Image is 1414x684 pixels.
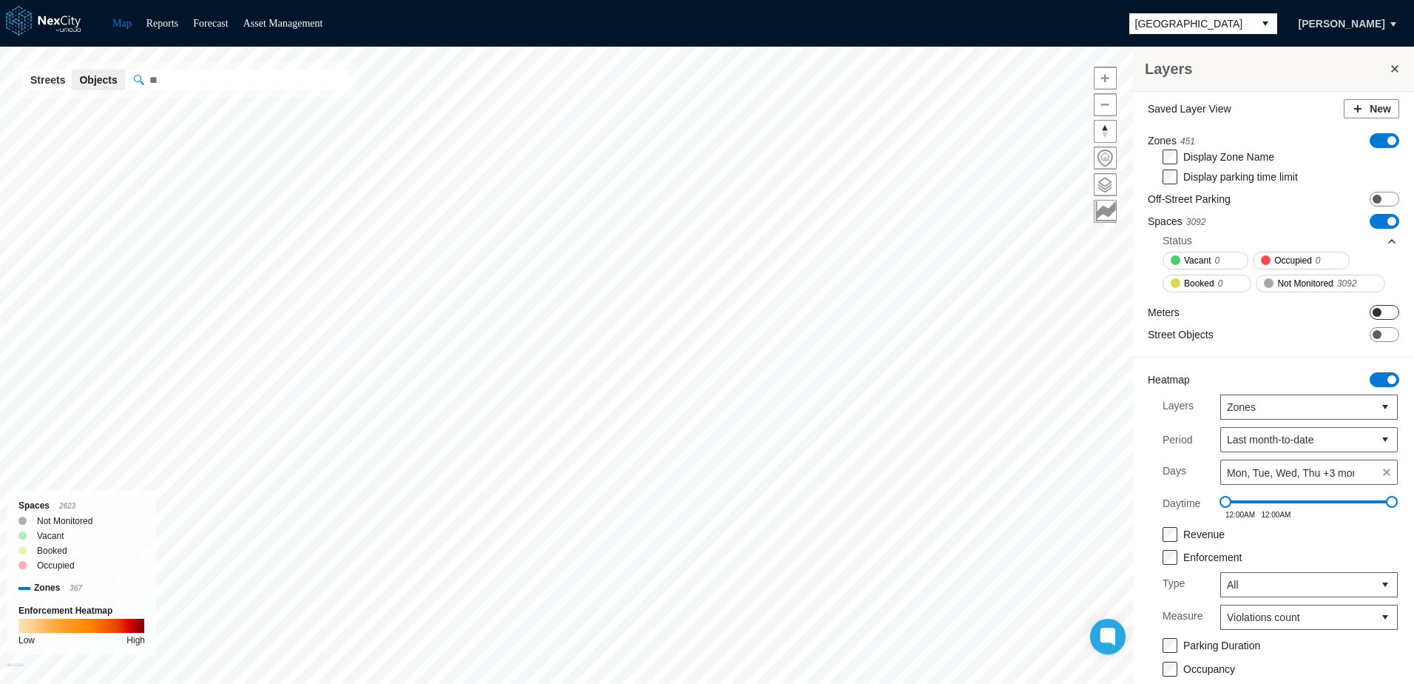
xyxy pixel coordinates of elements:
label: Display parking time limit [1183,171,1298,183]
button: Reset bearing to north [1094,120,1117,143]
button: [PERSON_NAME] [1283,11,1401,36]
span: [PERSON_NAME] [1299,16,1385,31]
span: Mon, Tue, Wed, Thu +3 more [1227,466,1361,480]
label: Off-Street Parking [1148,192,1231,207]
div: Enforcement Heatmap [18,603,145,618]
button: select [1373,573,1397,597]
label: Type [1163,572,1185,597]
label: Display Zone Name [1183,151,1274,163]
label: Daytime [1163,492,1200,519]
div: Status [1163,229,1398,252]
label: Occupied [37,558,75,573]
button: Layers management [1094,173,1117,196]
div: Status [1163,233,1192,248]
span: Booked [1184,276,1214,291]
label: Vacant [37,529,64,543]
span: clear [1376,462,1397,483]
button: Objects [72,70,124,90]
a: Mapbox homepage [7,663,24,680]
label: Spaces [1148,214,1205,229]
button: Not Monitored3092 [1256,275,1385,292]
div: High [126,633,145,648]
button: Streets [23,70,72,90]
div: 0 - 1440 [1225,500,1392,503]
div: Spaces [18,498,145,514]
span: Last month-to-date [1227,432,1367,447]
span: Zoom out [1095,94,1116,115]
span: 0 [1214,253,1220,268]
span: 451 [1180,136,1195,147]
label: Zones [1148,133,1195,149]
span: Not Monitored [1277,276,1333,291]
span: Violations count [1227,610,1367,625]
span: 3092 [1186,217,1206,227]
a: Asset Management [243,18,323,29]
button: select [1373,606,1397,629]
button: New [1344,99,1399,118]
a: Reports [146,18,179,29]
span: 12:00AM [1261,511,1290,519]
span: [GEOGRAPHIC_DATA] [1135,16,1248,31]
span: 367 [70,584,82,592]
a: Map [112,18,132,29]
button: Booked0 [1163,275,1251,292]
span: New [1370,101,1391,116]
label: Days [1163,460,1186,485]
label: Measure [1163,605,1202,630]
span: Objects [79,73,117,87]
label: Period [1163,432,1192,447]
img: enforcement [18,619,144,633]
span: 12:00AM [1225,511,1255,519]
label: Saved Layer View [1148,101,1231,116]
button: Occupied0 [1253,252,1349,269]
span: Drag [1220,496,1231,508]
label: Occupancy [1183,663,1235,675]
span: Zoom in [1095,67,1116,89]
span: Occupied [1274,253,1312,268]
span: Reset bearing to north [1095,121,1116,142]
span: Streets [30,73,65,87]
span: 3092 [1337,276,1357,291]
span: Drag [1386,496,1398,508]
button: Home [1094,147,1117,170]
span: Vacant [1184,253,1211,268]
button: Zoom out [1094,93,1117,116]
label: Booked [37,543,67,558]
label: Layers [1163,395,1194,420]
div: Zones [18,580,145,596]
span: Zones [1227,400,1367,415]
label: Parking Duration [1183,640,1260,651]
span: 2623 [59,502,75,510]
span: 0 [1218,276,1223,291]
label: Heatmap [1148,372,1190,387]
button: Zoom in [1094,67,1117,90]
button: select [1373,395,1397,419]
label: Street Objects [1148,327,1214,342]
span: 0 [1316,253,1321,268]
label: Revenue [1183,529,1225,540]
a: Forecast [193,18,228,29]
button: Key metrics [1094,200,1117,223]
label: Enforcement [1183,551,1242,563]
label: Meters [1148,305,1180,320]
span: All [1227,577,1367,592]
button: select [1254,13,1277,34]
label: Not Monitored [37,514,92,529]
div: Low [18,633,35,648]
h3: Layers [1145,58,1387,79]
button: Vacant0 [1163,252,1248,269]
button: select [1373,428,1397,452]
